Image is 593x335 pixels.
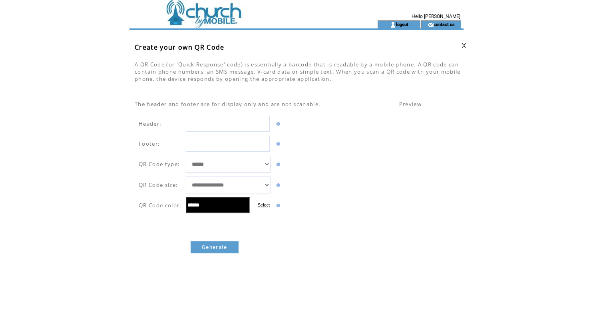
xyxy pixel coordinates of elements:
[275,162,280,166] img: help.gif
[135,61,461,82] span: A QR Code (or 'Quick Response' code) is essentially a barcode that is readable by a mobile phone....
[390,22,396,28] img: account_icon.gif
[139,140,160,147] span: Footer:
[434,22,455,27] a: contact us
[275,204,280,207] img: help.gif
[139,181,178,189] span: QR Code size:
[275,183,280,187] img: help.gif
[135,100,320,108] span: The header and footer are for display only and are not scanable.
[191,241,239,253] a: Generate
[139,160,180,168] span: QR Code type:
[275,142,280,146] img: help.gif
[412,14,460,19] span: Hello [PERSON_NAME]
[275,122,280,126] img: help.gif
[258,203,270,207] label: Select
[396,22,408,27] a: logout
[139,120,161,127] span: Header:
[135,43,225,52] span: Create your own QR Code
[428,22,434,28] img: contact_us_icon.gif
[399,100,422,108] span: Preview
[139,202,182,209] span: QR Code color:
